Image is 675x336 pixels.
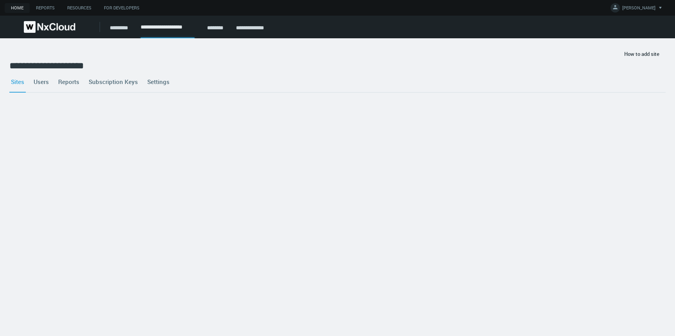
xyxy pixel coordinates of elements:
a: Reports [30,3,61,13]
a: Resources [61,3,98,13]
a: Home [5,3,30,13]
a: Users [32,71,50,92]
button: How to add site [618,48,666,60]
span: [PERSON_NAME] [622,5,655,14]
a: Reports [57,71,81,92]
a: Sites [9,71,26,92]
img: Nx Cloud logo [24,21,75,33]
a: Subscription Keys [87,71,139,92]
a: Settings [146,71,171,92]
a: For Developers [98,3,146,13]
span: How to add site [624,51,659,57]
